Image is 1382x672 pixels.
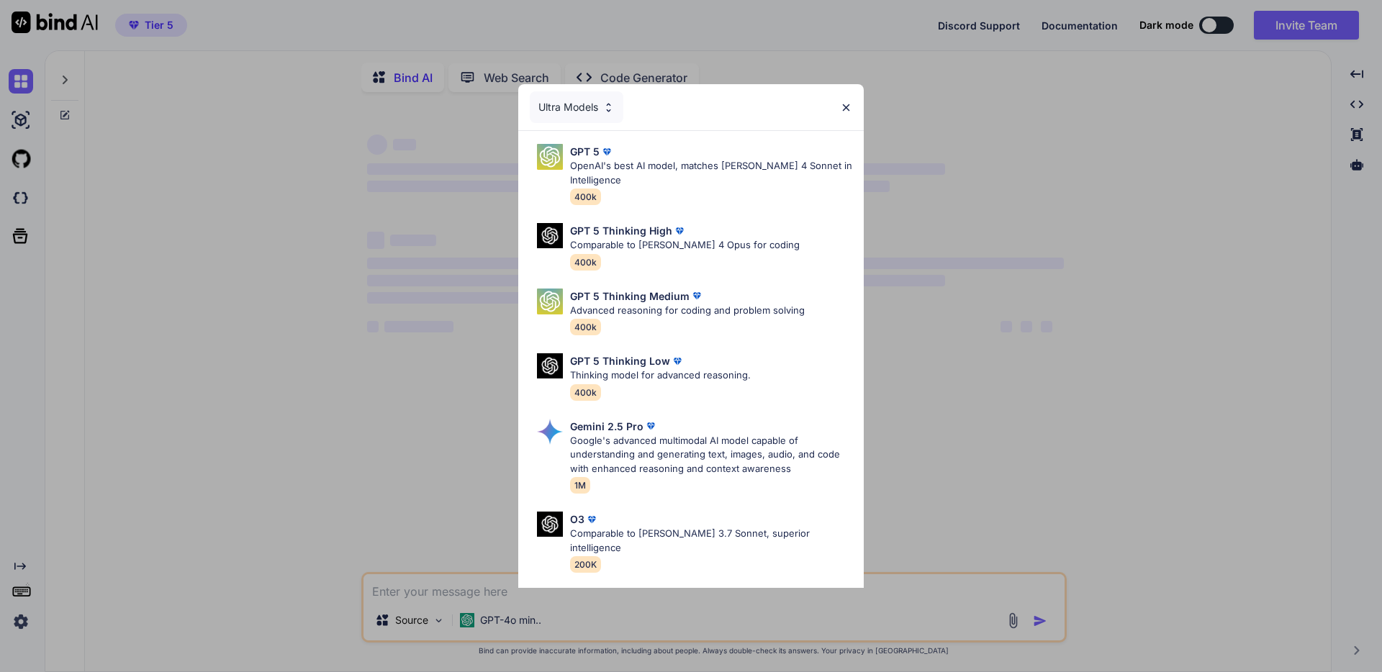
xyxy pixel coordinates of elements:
[643,419,658,433] img: premium
[840,101,852,114] img: close
[570,384,601,401] span: 400k
[570,223,672,238] p: GPT 5 Thinking High
[570,368,751,383] p: Thinking model for advanced reasoning.
[670,354,685,368] img: premium
[570,189,601,205] span: 400k
[672,224,687,238] img: premium
[537,289,563,314] img: Pick Models
[537,353,563,378] img: Pick Models
[570,289,690,304] p: GPT 5 Thinking Medium
[570,144,600,159] p: GPT 5
[537,512,563,537] img: Pick Models
[690,289,704,303] img: premium
[537,223,563,248] img: Pick Models
[537,144,563,170] img: Pick Models
[570,353,670,368] p: GPT 5 Thinking Low
[570,238,800,253] p: Comparable to [PERSON_NAME] 4 Opus for coding
[537,419,563,445] img: Pick Models
[570,304,805,318] p: Advanced reasoning for coding and problem solving
[530,91,623,123] div: Ultra Models
[570,434,852,476] p: Google's advanced multimodal AI model capable of understanding and generating text, images, audio...
[584,512,599,527] img: premium
[570,159,852,187] p: OpenAI's best AI model, matches [PERSON_NAME] 4 Sonnet in Intelligence
[600,145,614,159] img: premium
[570,527,852,555] p: Comparable to [PERSON_NAME] 3.7 Sonnet, superior intelligence
[570,254,601,271] span: 400k
[570,556,601,573] span: 200K
[602,101,615,114] img: Pick Models
[570,319,601,335] span: 400k
[570,419,643,434] p: Gemini 2.5 Pro
[570,477,590,494] span: 1M
[570,512,584,527] p: O3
